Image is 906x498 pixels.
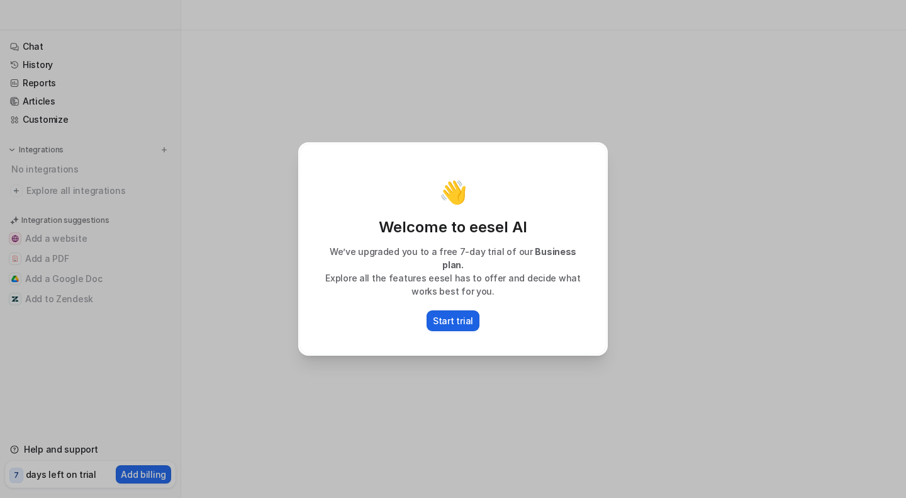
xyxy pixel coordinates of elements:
p: Welcome to eesel AI [313,217,593,237]
p: 👋 [439,179,467,205]
p: We’ve upgraded you to a free 7-day trial of our [313,245,593,271]
p: Start trial [433,314,473,327]
button: Start trial [427,310,479,331]
p: Explore all the features eesel has to offer and decide what works best for you. [313,271,593,298]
